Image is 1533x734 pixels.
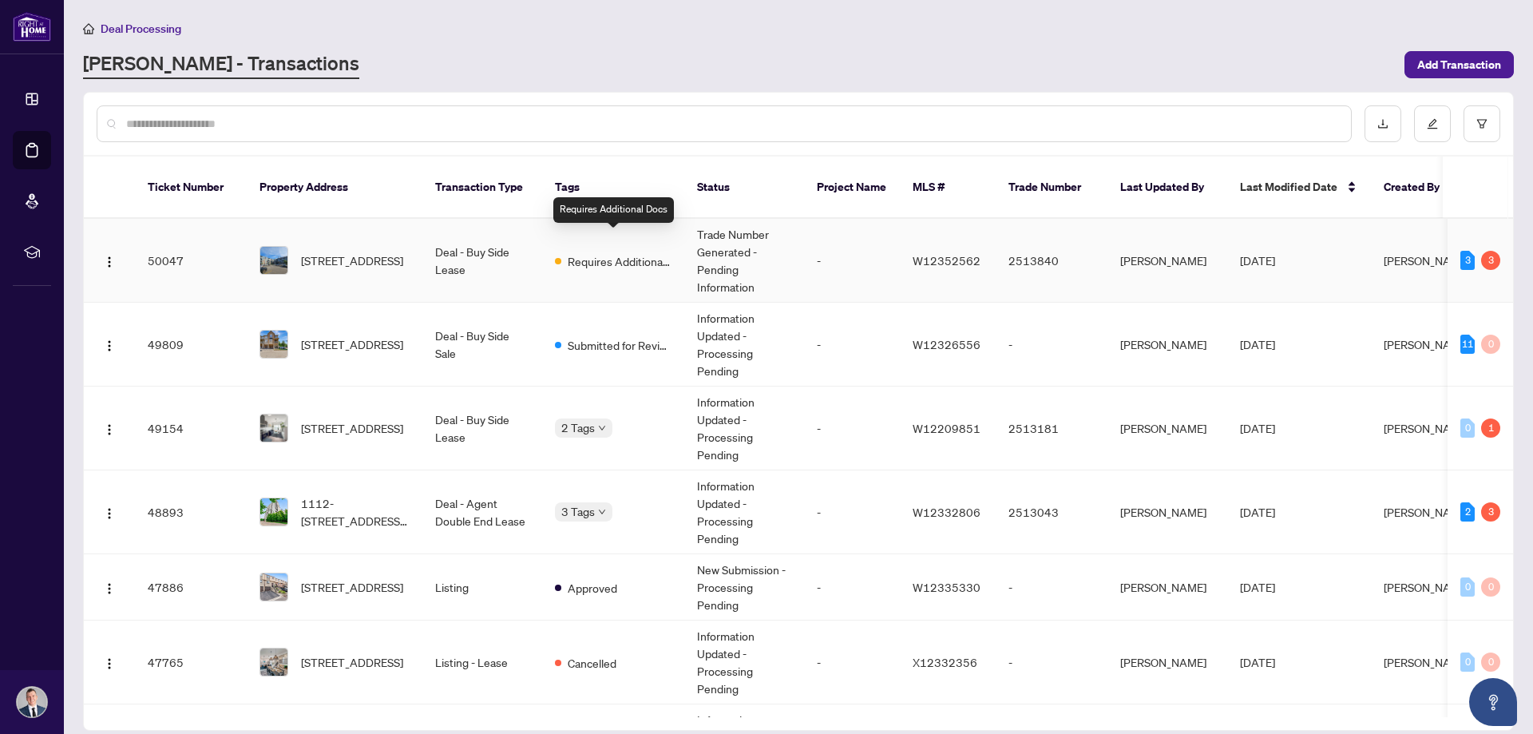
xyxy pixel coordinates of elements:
span: edit [1427,118,1438,129]
th: MLS # [900,157,996,219]
td: Information Updated - Processing Pending [684,470,804,554]
img: Logo [103,423,116,436]
span: filter [1476,118,1487,129]
button: Open asap [1469,678,1517,726]
td: [PERSON_NAME] [1107,554,1227,621]
button: Logo [97,649,122,675]
span: W12326556 [913,337,980,351]
img: Logo [103,339,116,352]
td: Information Updated - Processing Pending [684,621,804,704]
td: - [996,303,1107,387]
a: [PERSON_NAME] - Transactions [83,50,359,79]
td: - [804,470,900,554]
span: Last Modified Date [1240,178,1337,196]
button: Logo [97,331,122,357]
div: 0 [1460,577,1475,597]
td: New Submission - Processing Pending [684,554,804,621]
div: Requires Additional Docs [553,197,674,223]
td: - [804,303,900,387]
th: Status [684,157,804,219]
img: Profile Icon [17,687,47,717]
span: W12209851 [913,421,980,435]
button: Logo [97,248,122,273]
span: 1112-[STREET_ADDRESS][PERSON_NAME] [301,494,410,530]
div: 0 [1481,335,1500,354]
span: [DATE] [1240,337,1275,351]
th: Last Updated By [1107,157,1227,219]
td: 47765 [135,621,247,704]
td: Information Updated - Processing Pending [684,303,804,387]
td: 48893 [135,470,247,554]
span: [DATE] [1240,253,1275,268]
div: 0 [1460,653,1475,672]
th: Ticket Number [135,157,247,219]
th: Project Name [804,157,900,219]
img: thumbnail-img [260,331,287,358]
td: 2513043 [996,470,1107,554]
span: 3 Tags [561,502,595,521]
span: [PERSON_NAME] [1384,421,1470,435]
th: Property Address [247,157,422,219]
span: W12352562 [913,253,980,268]
img: Logo [103,657,116,670]
span: [PERSON_NAME] [1384,505,1470,519]
td: 2513840 [996,219,1107,303]
td: - [996,554,1107,621]
img: thumbnail-img [260,649,287,676]
div: 2 [1460,502,1475,522]
img: thumbnail-img [260,573,287,601]
td: Deal - Agent Double End Lease [422,470,542,554]
td: 2513181 [996,387,1107,470]
span: [DATE] [1240,421,1275,435]
span: Deal Processing [101,22,181,36]
td: 49154 [135,387,247,470]
span: down [598,508,606,516]
td: - [996,621,1107,704]
td: Listing - Lease [422,621,542,704]
td: Deal - Buy Side Lease [422,219,542,303]
img: Logo [103,256,116,268]
div: 11 [1460,335,1475,354]
div: 3 [1481,502,1500,522]
span: [STREET_ADDRESS] [301,335,403,353]
span: [STREET_ADDRESS] [301,252,403,269]
span: [PERSON_NAME] [1384,253,1470,268]
span: Add Transaction [1417,52,1501,77]
th: Created By [1371,157,1467,219]
span: home [83,23,94,34]
button: filter [1464,105,1500,142]
td: Information Updated - Processing Pending [684,387,804,470]
td: [PERSON_NAME] [1107,470,1227,554]
th: Last Modified Date [1227,157,1371,219]
span: W12335330 [913,580,980,594]
button: Logo [97,574,122,600]
img: thumbnail-img [260,498,287,526]
span: Requires Additional Docs [568,252,671,270]
th: Transaction Type [422,157,542,219]
span: [STREET_ADDRESS] [301,419,403,437]
div: 1 [1481,419,1500,438]
img: thumbnail-img [260,415,287,442]
button: Add Transaction [1404,51,1514,78]
span: [PERSON_NAME] [1384,337,1470,351]
td: Trade Number Generated - Pending Information [684,219,804,303]
span: [DATE] [1240,580,1275,594]
img: logo [13,12,51,42]
span: [PERSON_NAME] [1384,580,1470,594]
div: 0 [1481,577,1500,597]
th: Trade Number [996,157,1107,219]
td: [PERSON_NAME] [1107,621,1227,704]
button: edit [1414,105,1451,142]
img: Logo [103,507,116,520]
td: Deal - Buy Side Sale [422,303,542,387]
td: 50047 [135,219,247,303]
img: thumbnail-img [260,247,287,274]
img: Logo [103,582,116,595]
th: Tags [542,157,684,219]
div: 3 [1481,251,1500,270]
button: download [1365,105,1401,142]
span: [STREET_ADDRESS] [301,653,403,671]
td: [PERSON_NAME] [1107,387,1227,470]
td: 49809 [135,303,247,387]
td: - [804,387,900,470]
